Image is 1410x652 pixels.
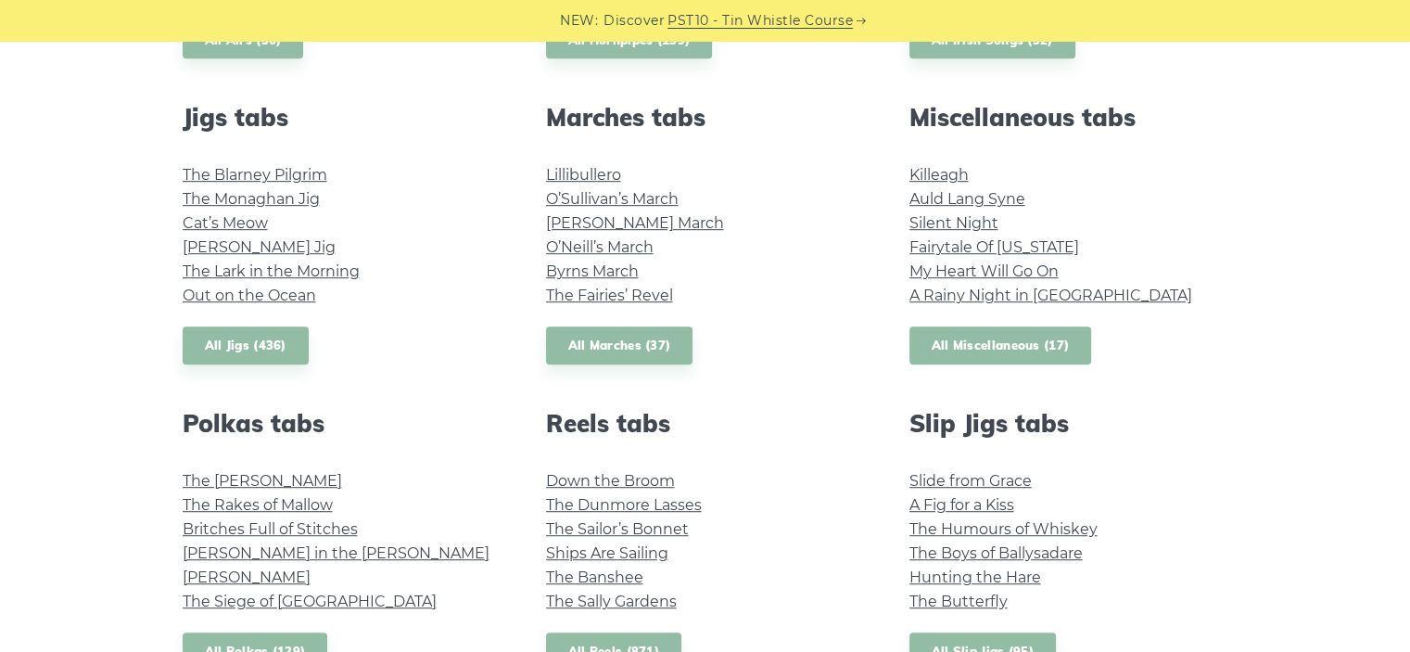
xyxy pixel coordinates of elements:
[183,472,342,490] a: The [PERSON_NAME]
[546,166,621,184] a: Lillibullero
[546,214,724,232] a: [PERSON_NAME] March
[183,496,333,514] a: The Rakes of Mallow
[183,326,309,364] a: All Jigs (436)
[909,166,969,184] a: Killeagh
[183,190,320,208] a: The Monaghan Jig
[909,544,1083,562] a: The Boys of Ballysadare
[667,10,853,32] a: PST10 - Tin Whistle Course
[546,593,677,610] a: The Sally Gardens
[546,544,668,562] a: Ships Are Sailing
[183,166,327,184] a: The Blarney Pilgrim
[183,569,311,586] a: [PERSON_NAME]
[183,287,316,304] a: Out on the Ocean
[546,409,865,438] h2: Reels tabs
[909,520,1098,538] a: The Humours of Whiskey
[546,520,689,538] a: The Sailor’s Bonnet
[909,593,1008,610] a: The Butterfly
[546,287,673,304] a: The Fairies’ Revel
[183,593,437,610] a: The Siege of [GEOGRAPHIC_DATA]
[546,238,654,256] a: O’Neill’s March
[909,569,1041,586] a: Hunting the Hare
[603,10,665,32] span: Discover
[183,520,358,538] a: Britches Full of Stitches
[546,262,639,280] a: Byrns March
[560,10,598,32] span: NEW:
[909,287,1192,304] a: A Rainy Night in [GEOGRAPHIC_DATA]
[909,103,1228,132] h2: Miscellaneous tabs
[909,262,1059,280] a: My Heart Will Go On
[909,238,1079,256] a: Fairytale Of [US_STATE]
[909,190,1025,208] a: Auld Lang Syne
[546,472,675,490] a: Down the Broom
[546,103,865,132] h2: Marches tabs
[546,190,679,208] a: O’Sullivan’s March
[546,569,643,586] a: The Banshee
[183,544,489,562] a: [PERSON_NAME] in the [PERSON_NAME]
[909,472,1032,490] a: Slide from Grace
[183,262,360,280] a: The Lark in the Morning
[909,214,998,232] a: Silent Night
[546,496,702,514] a: The Dunmore Lasses
[183,214,268,232] a: Cat’s Meow
[909,496,1014,514] a: A Fig for a Kiss
[183,103,502,132] h2: Jigs tabs
[183,409,502,438] h2: Polkas tabs
[909,326,1092,364] a: All Miscellaneous (17)
[183,238,336,256] a: [PERSON_NAME] Jig
[546,326,693,364] a: All Marches (37)
[909,409,1228,438] h2: Slip Jigs tabs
